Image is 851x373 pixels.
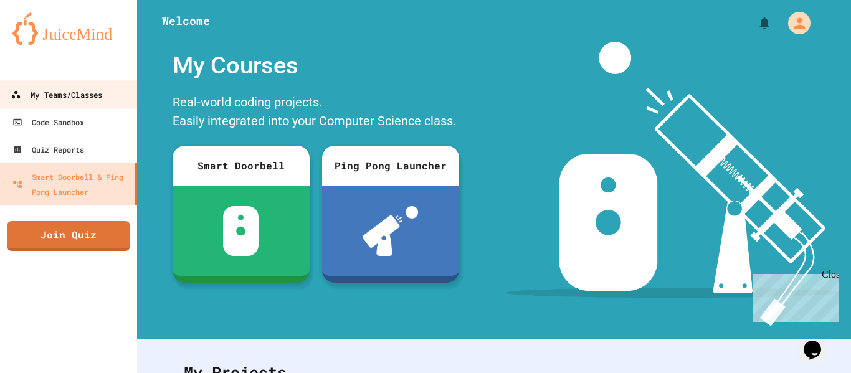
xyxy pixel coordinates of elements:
div: Smart Doorbell & Ping Pong Launcher [12,169,130,199]
div: Real-world coding projects. Easily integrated into your Computer Science class. [166,90,465,136]
div: My Courses [166,42,465,90]
img: logo-orange.svg [12,12,125,45]
img: banner-image-my-projects.png [505,42,839,326]
div: Quiz Reports [12,142,84,157]
div: My Teams/Classes [11,87,102,103]
div: Smart Doorbell [173,146,310,186]
div: Code Sandbox [12,115,84,130]
div: Ping Pong Launcher [322,146,459,186]
img: sdb-white.svg [223,206,259,256]
div: Chat with us now!Close [5,5,86,79]
div: My Account [775,9,814,37]
div: My Notifications [734,12,775,34]
iframe: chat widget [748,269,839,322]
iframe: chat widget [799,323,839,361]
a: Join Quiz [7,221,130,251]
img: ppl-with-ball.png [363,206,418,256]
